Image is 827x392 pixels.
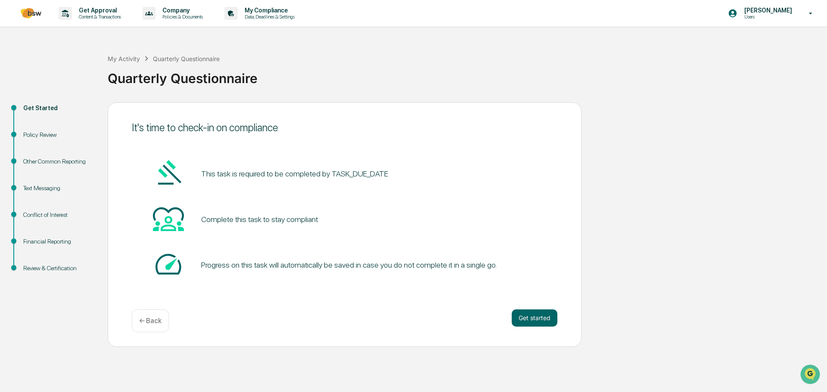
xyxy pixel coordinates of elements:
[153,249,184,280] img: Speed-dial
[23,130,94,139] div: Policy Review
[17,108,56,117] span: Preclearance
[23,264,94,273] div: Review & Certification
[29,74,109,81] div: We're available if you need us!
[153,55,220,62] div: Quarterly Questionnaire
[23,237,94,246] div: Financial Reporting
[9,18,157,32] p: How can we help?
[9,66,24,81] img: 1746055101610-c473b297-6a78-478c-a979-82029cc54cd1
[9,126,16,133] div: 🔎
[238,14,299,20] p: Data, Deadlines & Settings
[5,105,59,120] a: 🖐️Preclearance
[153,203,184,234] img: Heart
[23,104,94,113] div: Get Started
[201,168,388,179] pre: This task is required to be completed by TASK_DUE_DATE
[17,125,54,133] span: Data Lookup
[62,109,69,116] div: 🗄️
[86,146,104,152] span: Pylon
[72,7,125,14] p: Get Approval
[108,64,823,86] div: Quarterly Questionnaire
[153,157,184,188] img: Gavel
[146,68,157,79] button: Start new chat
[512,309,557,327] button: Get started
[23,210,94,219] div: Conflict of Interest
[21,8,41,19] img: logo
[59,105,110,120] a: 🗄️Attestations
[5,121,58,137] a: 🔎Data Lookup
[9,109,16,116] div: 🖐️
[29,66,141,74] div: Start new chat
[155,7,207,14] p: Company
[737,7,796,14] p: [PERSON_NAME]
[23,157,94,166] div: Other Common Reporting
[72,14,125,20] p: Content & Transactions
[238,7,299,14] p: My Compliance
[201,215,318,224] div: Complete this task to stay compliant
[61,145,104,152] a: Powered byPylon
[799,364,823,387] iframe: Open customer support
[71,108,107,117] span: Attestations
[139,317,162,325] p: ← Back
[23,184,94,193] div: Text Messaging
[132,121,557,134] div: It's time to check-in on compliance
[155,14,207,20] p: Policies & Documents
[737,14,796,20] p: Users
[108,55,140,62] div: My Activity
[201,260,497,269] div: Progress on this task will automatically be saved in case you do not complete it in a single go.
